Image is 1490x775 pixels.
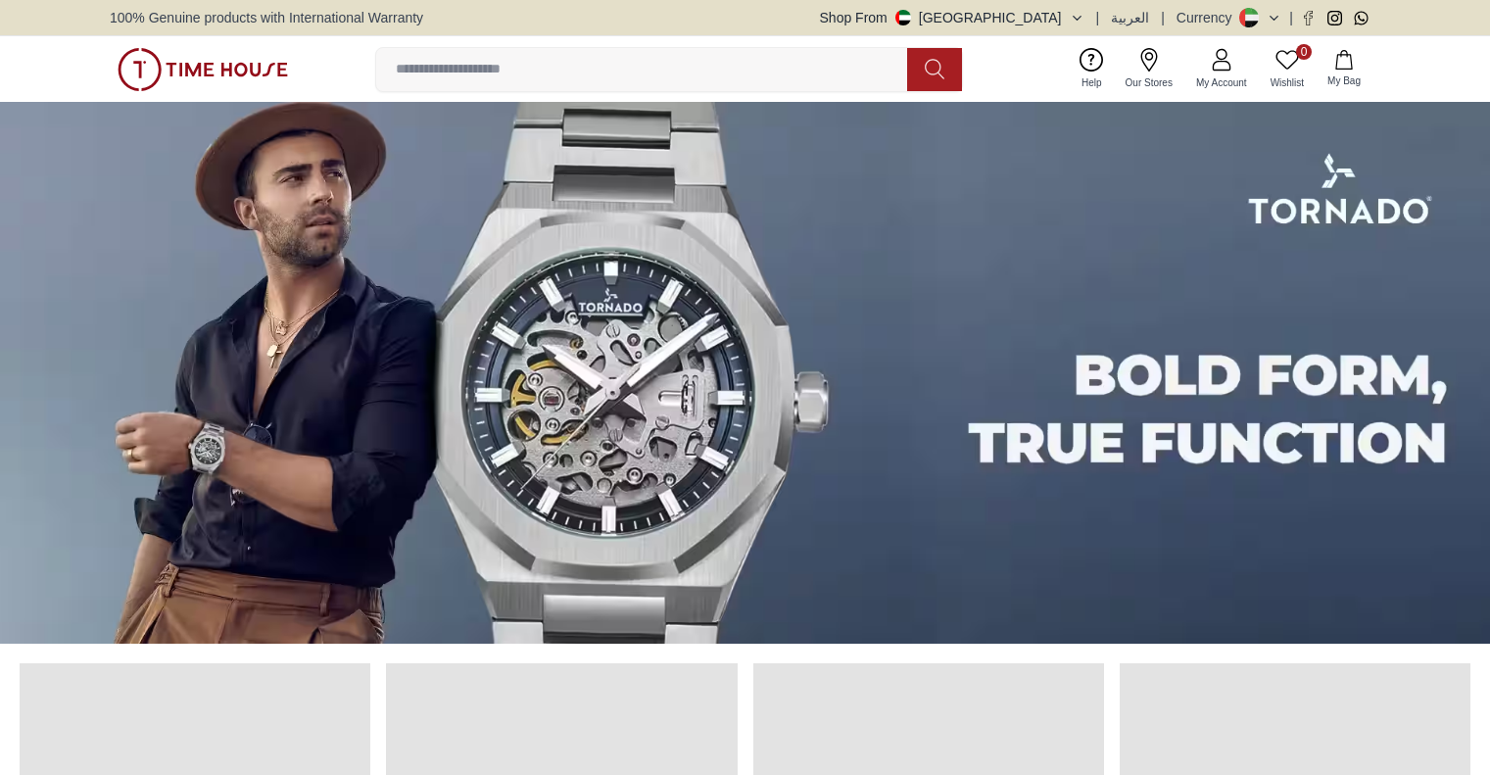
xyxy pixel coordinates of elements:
a: 0Wishlist [1259,44,1316,94]
span: Our Stores [1118,75,1180,90]
span: My Bag [1320,73,1369,88]
div: Currency [1177,8,1240,27]
span: 0 [1296,44,1312,60]
span: | [1161,8,1165,27]
span: 100% Genuine products with International Warranty [110,8,423,27]
span: Wishlist [1263,75,1312,90]
span: | [1096,8,1100,27]
button: My Bag [1316,46,1372,92]
a: Whatsapp [1354,11,1369,25]
a: Our Stores [1114,44,1184,94]
img: ... [118,48,288,91]
button: العربية [1111,8,1149,27]
a: Help [1070,44,1114,94]
img: United Arab Emirates [895,10,911,25]
a: Instagram [1327,11,1342,25]
span: | [1289,8,1293,27]
span: Help [1074,75,1110,90]
button: Shop From[GEOGRAPHIC_DATA] [820,8,1084,27]
a: Facebook [1301,11,1316,25]
span: My Account [1188,75,1255,90]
